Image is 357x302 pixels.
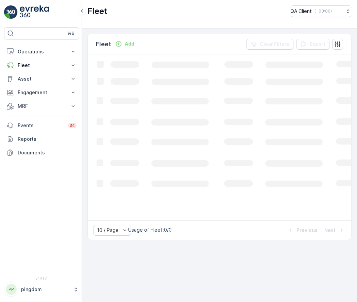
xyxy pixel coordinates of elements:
[18,149,76,156] p: Documents
[96,39,111,49] p: Fleet
[314,9,332,14] p: ( +03:00 )
[296,227,318,234] p: Previous
[310,41,325,48] p: Export
[20,5,49,19] img: logo_light-DOdMpM7g.png
[4,119,79,132] a: Events34
[4,72,79,86] button: Asset
[113,40,137,48] button: Add
[18,122,64,129] p: Events
[296,39,329,50] button: Export
[68,31,74,36] p: ⌘B
[18,89,66,96] p: Engagement
[4,5,18,19] img: logo
[18,75,66,82] p: Asset
[260,41,289,48] p: Clear Filters
[128,227,172,233] p: Usage of Fleet : 0/0
[6,284,17,295] div: PP
[87,6,107,17] p: Fleet
[286,226,318,234] button: Previous
[4,132,79,146] a: Reports
[21,286,70,293] p: pingdom
[324,227,336,234] p: Next
[290,8,312,15] p: QA Client
[125,40,134,47] p: Add
[4,45,79,58] button: Operations
[324,226,346,234] button: Next
[69,123,75,128] p: 34
[18,103,66,110] p: MRF
[4,277,79,281] span: v 1.51.0
[290,5,352,17] button: QA Client(+03:00)
[4,58,79,72] button: Fleet
[4,282,79,297] button: PPpingdom
[18,62,66,69] p: Fleet
[246,39,293,50] button: Clear Filters
[4,99,79,113] button: MRF
[4,86,79,99] button: Engagement
[18,48,66,55] p: Operations
[4,146,79,160] a: Documents
[18,136,76,142] p: Reports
